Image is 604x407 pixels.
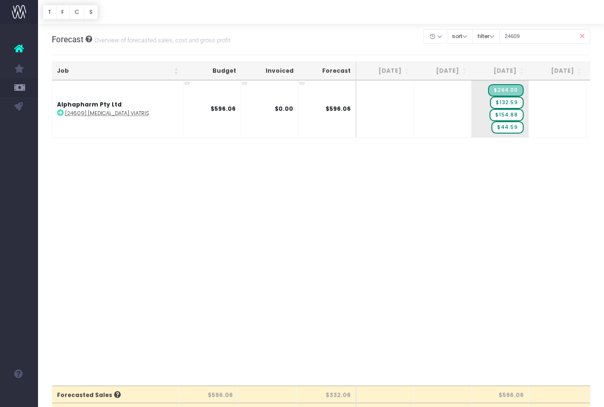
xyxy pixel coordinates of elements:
th: $596.06 [179,386,238,403]
th: Job: activate to sort column ascending [52,62,183,80]
span: wayahead Sales Forecast Item [491,121,524,134]
button: filter [472,29,500,44]
div: Vertical button group [43,5,98,19]
button: S [84,5,98,19]
th: Jul 25: activate to sort column ascending [414,62,471,80]
small: Overview of forecasted sales, cost and gross profit [92,35,230,44]
td: : [52,80,183,137]
img: images/default_profile_image.png [12,388,26,402]
span: wayahead Sales Forecast Item [489,109,523,121]
th: Jun 25: activate to sort column ascending [356,62,414,80]
span: Forecasted Sales [57,391,121,399]
th: Sep 25: activate to sort column ascending [529,62,586,80]
strong: $596.06 [211,105,236,113]
span: $596.06 [326,105,351,113]
th: Aug 25: activate to sort column ascending [471,62,529,80]
th: $332.06 [297,386,356,403]
th: Budget [183,62,241,80]
span: Streamtime Draft Invoice: 71965 – [24609] Trimethoprim Viatris [488,84,523,97]
th: Forecast [298,62,356,80]
strong: Alphapharm Pty Ltd [57,100,122,108]
th: $596.06 [471,386,529,403]
strong: $0.00 [275,105,293,113]
span: Forecast [52,35,84,44]
button: sort [447,29,473,44]
th: Invoiced [241,62,298,80]
button: T [43,5,57,19]
button: F [56,5,70,19]
span: wayahead Sales Forecast Item [490,97,523,109]
input: Search... [499,29,591,44]
abbr: [24609] Trimethoprim Viatris [65,110,149,117]
button: C [69,5,85,19]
